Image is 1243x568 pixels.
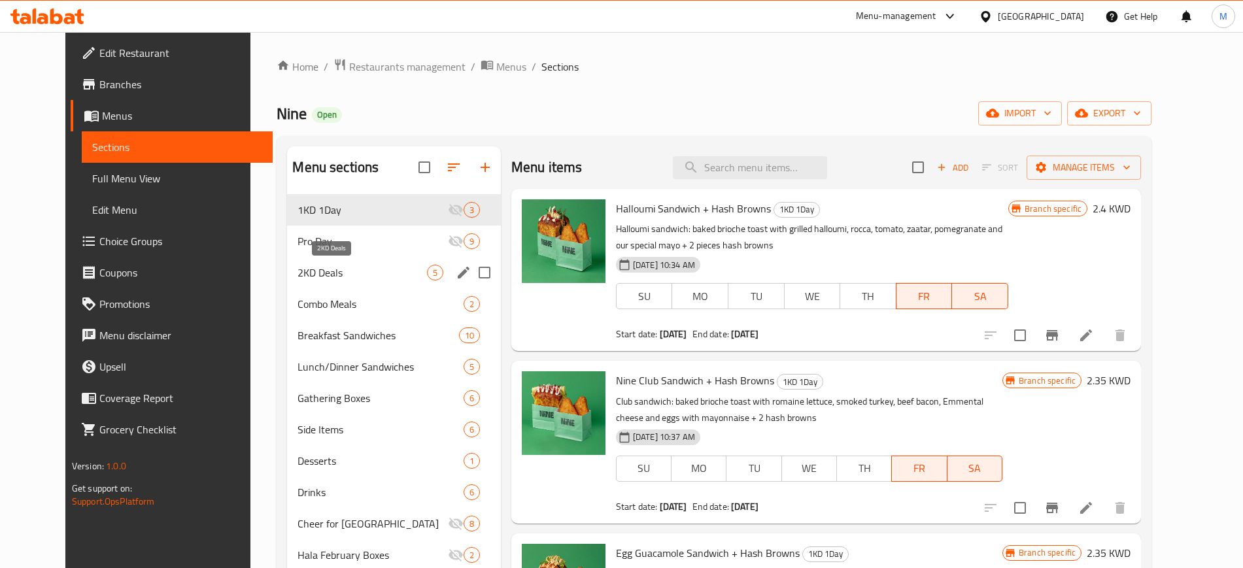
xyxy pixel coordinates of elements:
span: MO [677,459,721,478]
button: FR [896,283,953,309]
button: delete [1104,492,1136,524]
div: items [464,547,480,563]
div: Gathering Boxes [298,390,463,406]
a: Home [277,59,318,75]
button: TU [726,456,781,482]
span: Sections [541,59,579,75]
a: Coupons [71,257,273,288]
span: Select to update [1006,322,1034,349]
span: Lunch/Dinner Sandwiches [298,359,463,375]
span: Grocery Checklist [99,422,262,437]
span: [DATE] 10:34 AM [628,259,700,271]
div: items [464,422,480,437]
span: 10 [460,329,479,342]
h6: 2.35 KWD [1087,544,1131,562]
span: Edit Menu [92,202,262,218]
button: export [1067,101,1151,125]
span: import [989,105,1051,122]
span: Menus [102,108,262,124]
span: 5 [464,361,479,373]
span: 1.0.0 [106,458,126,475]
span: Promotions [99,296,262,312]
button: TH [840,283,896,309]
li: / [471,59,475,75]
button: delete [1104,320,1136,351]
input: search [673,156,827,179]
a: Branches [71,69,273,100]
button: Branch-specific-item [1036,492,1068,524]
span: Add [935,160,970,175]
span: Manage items [1037,159,1131,176]
div: Cheer for Kuwait [298,516,447,531]
span: Sections [92,139,262,155]
a: Edit Menu [82,194,273,226]
p: Halloumi sandwich: baked brioche toast with grilled halloumi, rocca, tomato, zaatar, pomegranate ... [616,221,1008,254]
span: M [1219,9,1227,24]
span: 5 [428,267,443,279]
div: items [464,453,480,469]
a: Support.OpsPlatform [72,493,155,510]
div: items [459,327,480,343]
span: TU [732,459,776,478]
span: WE [790,287,836,306]
button: MO [671,456,726,482]
span: End date: [692,498,729,515]
span: 6 [464,424,479,436]
span: Pro Day [298,233,447,249]
span: TU [734,287,779,306]
span: SU [622,287,668,306]
div: 1KD 1Day [774,202,820,218]
span: SU [622,459,666,478]
span: Select section [904,154,932,181]
span: Desserts [298,453,463,469]
div: Side Items6 [287,414,500,445]
button: WE [781,456,837,482]
a: Edit menu item [1078,327,1094,343]
span: Nine [277,99,307,128]
a: Sections [82,131,273,163]
span: SA [953,459,997,478]
button: Branch-specific-item [1036,320,1068,351]
button: FR [891,456,947,482]
div: Breakfast Sandwiches10 [287,320,500,351]
div: items [464,296,480,312]
span: 6 [464,392,479,405]
div: 2KD Deals5edit [287,257,500,288]
span: End date: [692,326,729,342]
nav: breadcrumb [277,58,1151,75]
a: Upsell [71,351,273,382]
span: TH [842,459,887,478]
p: Club sandwich: baked brioche toast with romaine lettuce, smoked turkey, beef bacon, Emmental chee... [616,393,1002,426]
span: Select section first [974,158,1027,178]
a: Menus [71,100,273,131]
span: 6 [464,486,479,499]
img: Halloumi Sandwich + Hash Browns [522,199,605,283]
span: Start date: [616,498,658,515]
div: Hala February Boxes [298,547,447,563]
button: SU [616,283,673,309]
span: Select all sections [411,154,438,181]
span: Start date: [616,326,658,342]
span: Select to update [1006,494,1034,522]
button: Manage items [1027,156,1141,180]
li: / [324,59,328,75]
span: 1 [464,455,479,467]
span: Egg Guacamole Sandwich + Hash Browns [616,543,800,563]
a: Edit Restaurant [71,37,273,69]
span: Add item [932,158,974,178]
span: 1KD 1Day [298,202,447,218]
span: 9 [464,235,479,248]
svg: Inactive section [448,516,464,531]
span: Side Items [298,422,463,437]
div: items [464,202,480,218]
button: import [978,101,1062,125]
a: Edit menu item [1078,500,1094,516]
span: FR [902,287,947,306]
button: SA [947,456,1002,482]
span: 1KD 1Day [803,546,848,561]
span: Breakfast Sandwiches [298,327,458,343]
b: [DATE] [731,498,758,515]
